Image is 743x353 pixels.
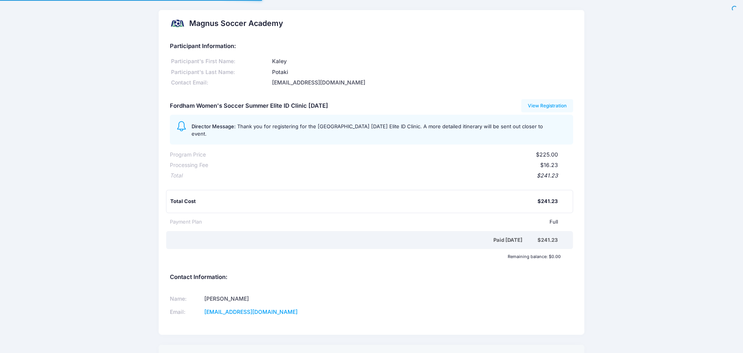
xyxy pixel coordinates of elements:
span: $225.00 [536,151,558,158]
div: Participant's Last Name: [170,68,271,76]
div: Potaki [271,68,574,76]
a: View Registration [521,99,574,112]
div: Contact Email: [170,79,271,87]
div: Processing Fee [170,161,208,169]
div: $241.23 [538,236,558,244]
div: Total Cost [170,198,538,205]
div: Full [202,218,558,226]
h5: Fordham Women's Soccer Summer Elite ID Clinic [DATE] [170,103,328,110]
td: Name: [170,292,202,305]
div: Program Price [170,151,206,159]
div: $241.23 [182,172,558,180]
div: Participant's First Name: [170,57,271,65]
div: Remaining balance: $0.00 [166,254,564,259]
h5: Participant Information: [170,43,573,50]
div: Payment Plan [170,218,202,226]
div: Kaley [271,57,574,65]
div: [EMAIL_ADDRESS][DOMAIN_NAME] [271,79,574,87]
div: Paid [DATE] [171,236,538,244]
span: Director Message: [192,123,236,129]
span: Thank you for registering for the [GEOGRAPHIC_DATA] [DATE] Elite ID Clinic. A more detailed itine... [192,123,543,137]
h2: Magnus Soccer Academy [189,19,283,28]
td: Email: [170,305,202,319]
a: [EMAIL_ADDRESS][DOMAIN_NAME] [204,308,298,315]
h5: Contact Information: [170,274,573,281]
div: $16.23 [208,161,558,169]
div: $241.23 [538,198,558,205]
div: Total [170,172,182,180]
td: [PERSON_NAME] [202,292,362,305]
